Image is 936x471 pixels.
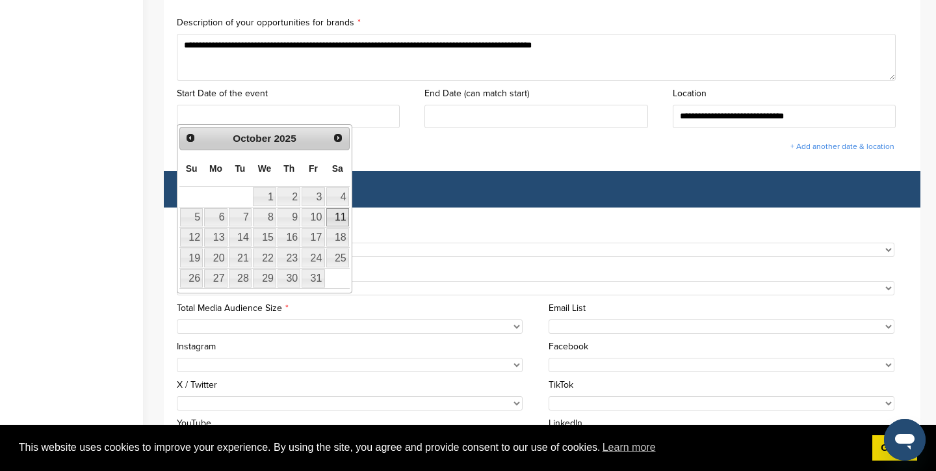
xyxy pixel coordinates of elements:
a: 30 [278,269,300,288]
label: Start Date of the event [177,89,411,98]
a: 2 [278,187,300,206]
span: 2025 [274,133,296,144]
span: Friday [309,163,318,174]
a: 1 [253,187,276,206]
a: 19 [180,249,203,267]
a: 15 [253,228,276,247]
a: + Add another date & location [790,142,894,151]
span: Saturday [332,163,343,174]
label: Email List [549,304,907,313]
label: Type of reach [177,227,907,236]
a: 7 [229,208,252,226]
a: 8 [253,208,276,226]
label: TikTok [549,381,907,390]
a: dismiss cookie message [872,435,917,461]
a: 31 [302,269,324,288]
span: Next [333,133,343,143]
span: Sunday [186,163,198,174]
a: Prev [181,129,200,148]
a: 13 [204,228,227,247]
label: X / Twitter [177,381,536,390]
a: 11 [326,208,349,226]
a: 20 [204,249,227,267]
iframe: Button to launch messaging window [884,419,926,461]
span: Monday [209,163,222,174]
span: October [233,133,271,144]
a: 14 [229,228,252,247]
a: 26 [180,269,203,288]
a: Next [329,129,348,148]
a: 28 [229,269,252,288]
label: YouTube [177,419,536,428]
a: 22 [253,249,276,267]
label: Facebook [549,342,907,351]
a: 29 [253,269,276,288]
a: 12 [180,228,203,247]
label: Instagram [177,342,536,351]
label: Total Media Audience Size [177,304,536,313]
a: 3 [302,187,324,206]
a: 24 [302,249,324,267]
a: 9 [278,208,300,226]
span: Wednesday [258,163,272,174]
a: 17 [302,228,324,247]
a: 18 [326,228,349,247]
label: On-site audience size (if applicable) [177,265,907,275]
a: 10 [302,208,324,226]
a: 4 [326,187,349,206]
label: Description of your opportunities for brands [177,18,907,27]
label: LinkedIn [549,419,907,428]
a: 6 [204,208,227,226]
a: 25 [326,249,349,267]
span: Tuesday [235,163,245,174]
a: 16 [278,228,300,247]
a: 21 [229,249,252,267]
span: Thursday [283,163,294,174]
span: This website uses cookies to improve your experience. By using the site, you agree and provide co... [19,438,862,457]
label: End Date (can match start) [424,89,659,98]
a: 5 [180,208,203,226]
a: learn more about cookies [601,438,658,457]
span: Prev [185,133,196,143]
a: 27 [204,269,227,288]
label: Location [673,89,907,98]
a: 23 [278,249,300,267]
